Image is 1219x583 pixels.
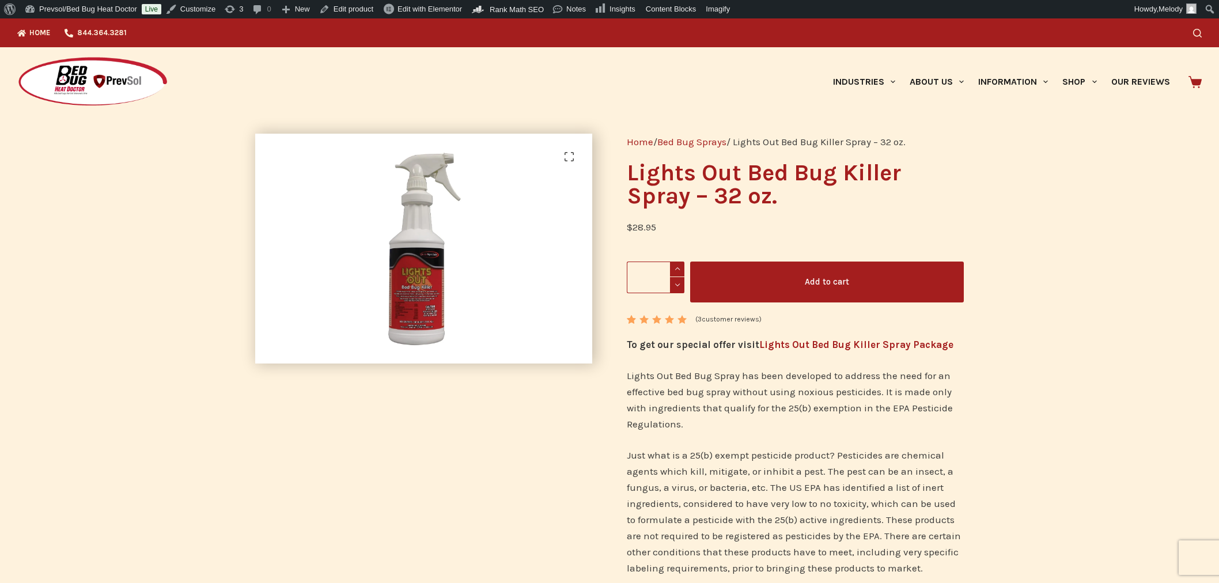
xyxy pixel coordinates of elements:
[490,5,544,14] span: Rank Math SEO
[698,315,702,323] span: 3
[627,315,688,385] span: Rated out of 5 based on customer ratings
[1159,5,1183,13] span: Melody
[826,47,902,116] a: Industries
[971,47,1055,116] a: Information
[627,339,953,350] strong: To get our special offer visit
[627,315,688,324] div: Rated 5.00 out of 5
[690,262,964,302] button: Add to cart
[657,136,726,147] a: Bed Bug Sprays
[826,47,1177,116] nav: Primary
[558,145,581,168] a: View full-screen image gallery
[627,161,964,207] h1: Lights Out Bed Bug Killer Spray – 32 oz.
[627,136,653,147] a: Home
[1193,29,1202,37] button: Search
[627,221,633,233] span: $
[1104,47,1177,116] a: Our Reviews
[627,315,635,333] span: 3
[255,134,592,364] img: Lights Out Bed Bug Killer Spray - 32 oz.
[17,18,134,47] nav: Top Menu
[695,314,762,325] a: (3customer reviews)
[627,134,964,150] nav: Breadcrumb
[17,18,58,47] a: Home
[627,262,684,293] input: Product quantity
[58,18,134,47] a: 844.364.3281
[142,4,161,14] a: Live
[759,339,953,350] a: Lights Out Bed Bug Killer Spray Package
[17,56,168,108] img: Prevsol/Bed Bug Heat Doctor
[902,47,971,116] a: About Us
[627,447,964,576] p: Just what is a 25(b) exempt pesticide product? Pesticides are chemical agents which kill, mitigat...
[627,221,656,233] bdi: 28.95
[397,5,462,13] span: Edit with Elementor
[1055,47,1104,116] a: Shop
[627,368,964,432] p: Lights Out Bed Bug Spray has been developed to address the need for an effective bed bug spray wi...
[255,241,592,253] a: Lights Out Bed Bug Killer Spray - 32 oz.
